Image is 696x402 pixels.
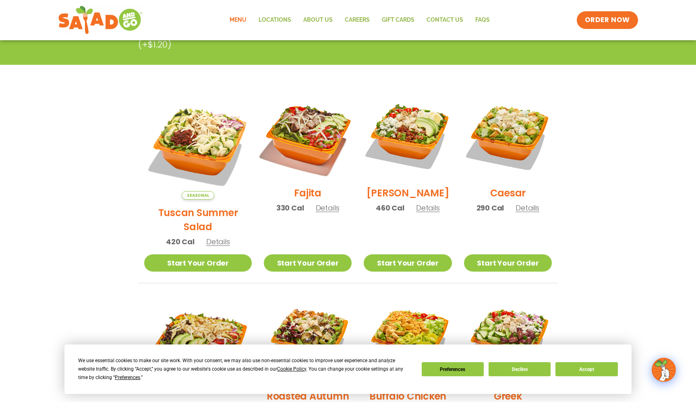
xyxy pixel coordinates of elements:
[652,359,675,381] img: wpChatIcon
[490,186,526,200] h2: Caesar
[376,202,404,213] span: 460 Cal
[277,366,306,372] span: Cookie Policy
[516,203,539,213] span: Details
[253,11,297,29] a: Locations
[364,254,452,272] a: Start Your Order
[422,362,484,376] button: Preferences
[555,362,617,376] button: Accept
[416,203,440,213] span: Details
[297,11,339,29] a: About Us
[469,11,496,29] a: FAQs
[585,15,630,25] span: ORDER NOW
[464,254,552,272] a: Start Your Order
[256,85,359,188] img: Product photo for Fajita Salad
[144,254,252,272] a: Start Your Order
[264,254,352,272] a: Start Your Order
[224,11,496,29] nav: Menu
[276,202,304,213] span: 330 Cal
[64,344,632,394] div: Cookie Consent Prompt
[78,357,412,382] div: We use essential cookies to make our site work. With your consent, we may also use non-essential ...
[182,191,214,200] span: Seasonal
[144,92,252,200] img: Product photo for Tuscan Summer Salad
[364,295,452,383] img: Product photo for Buffalo Chicken Salad
[376,11,420,29] a: GIFT CARDS
[166,236,195,247] span: 420 Cal
[420,11,469,29] a: Contact Us
[489,362,551,376] button: Decline
[316,203,340,213] span: Details
[464,295,552,383] img: Product photo for Greek Salad
[294,186,321,200] h2: Fajita
[364,92,452,180] img: Product photo for Cobb Salad
[144,206,252,234] h2: Tuscan Summer Salad
[367,186,449,200] h2: [PERSON_NAME]
[476,202,504,213] span: 290 Cal
[206,237,230,247] span: Details
[577,11,638,29] a: ORDER NOW
[464,92,552,180] img: Product photo for Caesar Salad
[224,11,253,29] a: Menu
[58,4,143,36] img: new-SAG-logo-768×292
[339,11,376,29] a: Careers
[115,375,140,380] span: Preferences
[264,295,352,383] img: Product photo for Roasted Autumn Salad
